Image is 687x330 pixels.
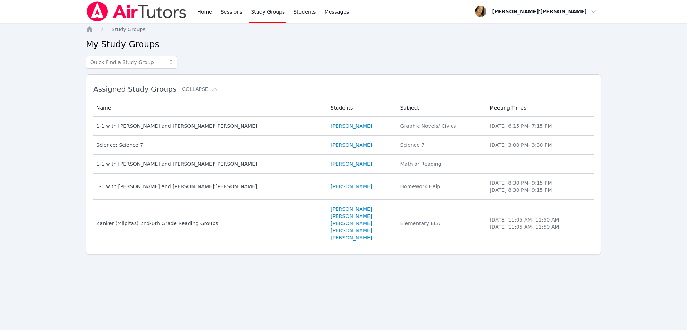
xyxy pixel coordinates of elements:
span: Assigned Study Groups [93,85,176,93]
img: Air Tutors [86,1,187,21]
th: Students [326,99,396,117]
tr: Science: Science 7[PERSON_NAME]Science 7[DATE] 3:00 PM- 3:30 PM [93,136,594,155]
a: [PERSON_NAME] [331,141,372,149]
nav: Breadcrumb [86,26,601,33]
tr: 1-1 with [PERSON_NAME] and [PERSON_NAME]'[PERSON_NAME][PERSON_NAME]Math or Reading [93,155,594,174]
div: Homework Help [400,183,481,190]
h2: My Study Groups [86,39,601,50]
tr: 1-1 with [PERSON_NAME] and [PERSON_NAME]'[PERSON_NAME][PERSON_NAME]Graphic Novels/ Civics[DATE] 6... [93,117,594,136]
li: [DATE] 6:15 PM - 7:15 PM [489,122,589,130]
a: [PERSON_NAME] [331,205,372,213]
div: Elementary ELA [400,220,481,227]
a: [PERSON_NAME] [331,183,372,190]
span: Messages [325,8,349,15]
a: [PERSON_NAME] [331,160,372,168]
th: Subject [396,99,486,117]
th: Name [93,99,326,117]
div: Graphic Novels/ Civics [400,122,481,130]
div: Math or Reading [400,160,481,168]
li: [DATE] 8:30 PM - 9:15 PM [489,179,589,186]
a: [PERSON_NAME] [331,227,372,234]
li: [DATE] 8:30 PM - 9:15 PM [489,186,589,194]
button: Collapse [182,86,218,93]
div: 1-1 with [PERSON_NAME] and [PERSON_NAME]'[PERSON_NAME] [96,183,322,190]
li: [DATE] 3:00 PM - 3:30 PM [489,141,589,149]
span: Study Groups [112,26,146,32]
a: [PERSON_NAME] [331,213,372,220]
li: [DATE] 11:05 AM - 11:50 AM [489,216,589,223]
div: Science: Science 7 [96,141,322,149]
th: Meeting Times [485,99,594,117]
div: 1-1 with [PERSON_NAME] and [PERSON_NAME]'[PERSON_NAME] [96,122,322,130]
tr: 1-1 with [PERSON_NAME] and [PERSON_NAME]'[PERSON_NAME][PERSON_NAME]Homework Help[DATE] 8:30 PM- 9... [93,174,594,200]
div: Zanker (Milpitas) 2nd-6th Grade Reading Groups [96,220,322,227]
input: Quick Find a Study Group [86,56,177,69]
div: Science 7 [400,141,481,149]
li: [DATE] 11:05 AM - 11:50 AM [489,223,589,230]
div: 1-1 with [PERSON_NAME] and [PERSON_NAME]'[PERSON_NAME] [96,160,322,168]
a: [PERSON_NAME] [331,234,372,241]
a: Study Groups [112,26,146,33]
a: [PERSON_NAME] [331,122,372,130]
tr: Zanker (Milpitas) 2nd-6th Grade Reading Groups[PERSON_NAME][PERSON_NAME][PERSON_NAME][PERSON_NAME... [93,200,594,247]
a: [PERSON_NAME] [331,220,372,227]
